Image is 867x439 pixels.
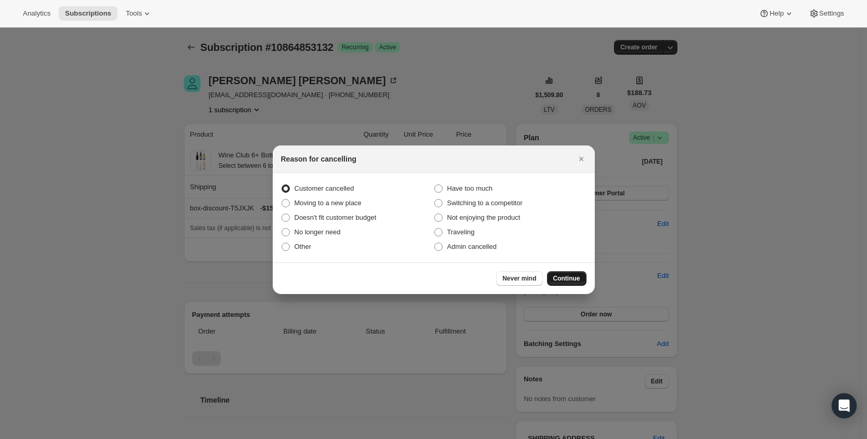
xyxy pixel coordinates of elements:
span: No longer need [295,228,341,236]
span: Switching to a competitor [447,199,523,207]
div: Open Intercom Messenger [832,393,857,418]
button: Continue [547,271,586,286]
span: Moving to a new place [295,199,362,207]
button: Help [753,6,800,21]
span: Doesn't fit customer budget [295,214,377,221]
button: Analytics [17,6,57,21]
span: Customer cancelled [295,184,354,192]
span: Traveling [447,228,475,236]
button: Subscriptions [59,6,117,21]
h2: Reason for cancelling [281,154,356,164]
span: Continue [553,274,580,283]
button: Settings [803,6,850,21]
span: Settings [819,9,844,18]
button: Tools [119,6,158,21]
span: Tools [126,9,142,18]
button: Never mind [496,271,542,286]
button: Close [574,152,589,166]
span: Analytics [23,9,50,18]
span: Have too much [447,184,492,192]
span: Never mind [502,274,536,283]
span: Admin cancelled [447,243,497,250]
span: Other [295,243,312,250]
span: Help [769,9,783,18]
span: Not enjoying the product [447,214,521,221]
span: Subscriptions [65,9,111,18]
